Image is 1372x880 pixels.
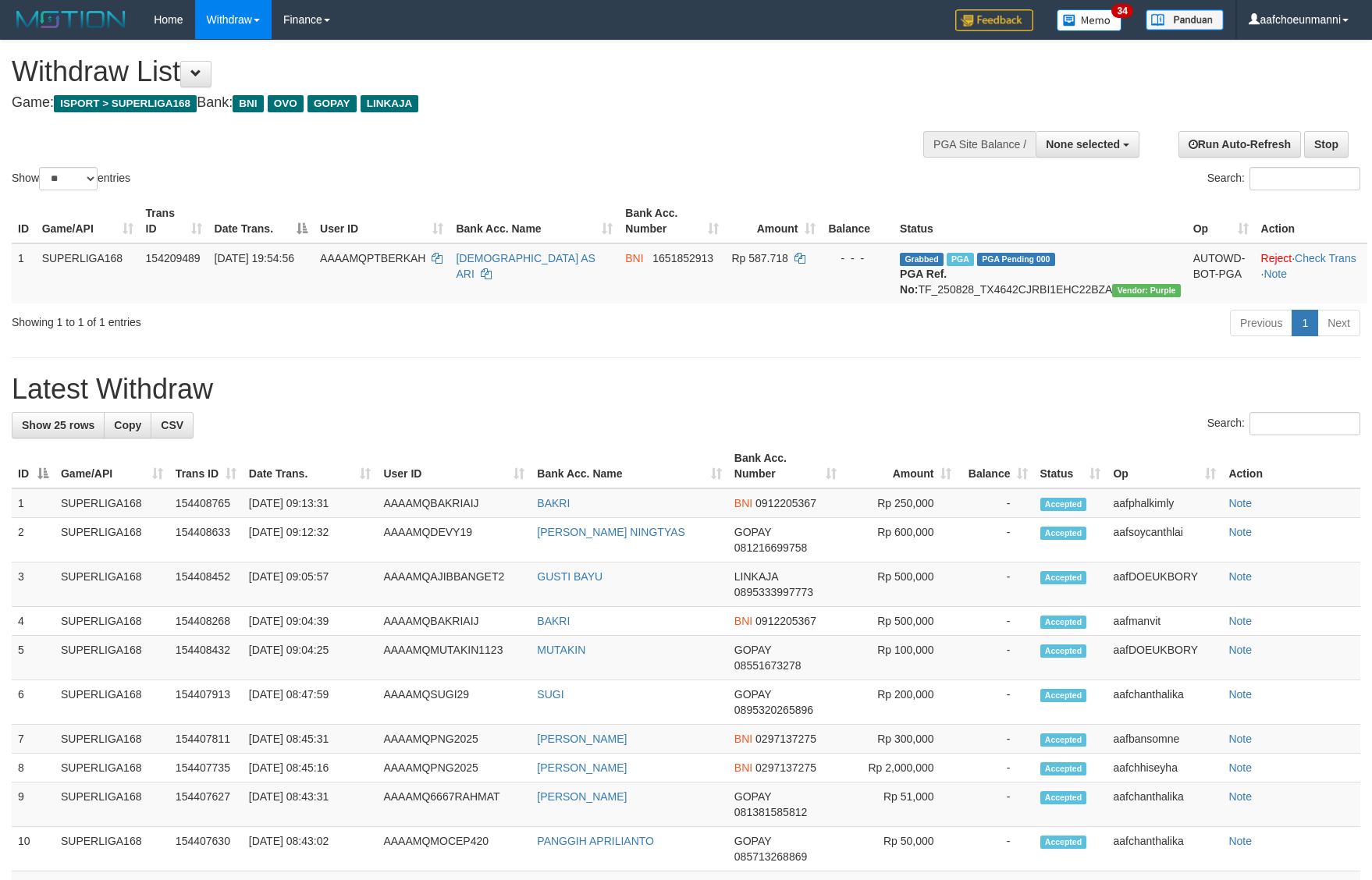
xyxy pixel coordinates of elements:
[625,252,643,264] span: BNI
[958,562,1034,607] td: -
[734,850,807,863] span: Copy 085713268869 to clipboard
[243,754,378,782] td: [DATE] 08:45:16
[1040,498,1087,511] span: Accepted
[923,131,1036,158] div: PGA Site Balance /
[734,570,778,583] span: LINKAJA
[243,636,378,680] td: [DATE] 09:04:25
[958,636,1034,680] td: -
[734,790,771,803] span: GOPAY
[1295,252,1356,264] a: Check Trans
[734,644,771,656] span: GOPAY
[734,659,802,672] span: Copy 08551673278 to clipboard
[12,782,55,827] td: 9
[55,607,169,636] td: SUPERLIGA168
[377,754,531,782] td: AAAAMQPNG2025
[1057,9,1122,31] img: Button%20Memo.svg
[537,615,570,627] a: BAKRI
[450,199,619,243] th: Bank Acc. Name: activate to sort column ascending
[12,8,130,31] img: MOTION_logo.png
[12,243,36,303] td: 1
[12,308,560,330] div: Showing 1 to 1 of 1 entries
[12,607,55,636] td: 4
[377,607,531,636] td: AAAAMQBAKRIAIJ
[114,419,141,431] span: Copy
[12,444,55,488] th: ID: activate to sort column descending
[12,412,105,438] a: Show 25 rows
[12,56,899,87] h1: Withdraw List
[377,518,531,562] td: AAAAMQDEVY19
[39,167,98,190] select: Showentries
[894,199,1187,243] th: Status
[55,680,169,725] td: SUPERLIGA168
[537,761,627,774] a: [PERSON_NAME]
[1107,725,1222,754] td: aafbansomne
[243,518,378,562] td: [DATE] 09:12:32
[169,680,243,725] td: 154407913
[1107,680,1222,725] td: aafchanthalika
[1228,790,1252,803] a: Note
[12,827,55,871] td: 10
[734,688,771,701] span: GOPAY
[1146,9,1224,30] img: panduan.png
[958,488,1034,518] td: -
[734,526,771,538] span: GOPAY
[843,562,958,607] td: Rp 500,000
[900,268,947,296] b: PGA Ref. No:
[1187,243,1255,303] td: AUTOWD-BOT-PGA
[233,95,263,112] span: BNI
[1264,268,1287,280] a: Note
[12,680,55,725] td: 6
[1249,167,1360,190] input: Search:
[243,680,378,725] td: [DATE] 08:47:59
[1261,252,1292,264] a: Reject
[1040,644,1087,658] span: Accepted
[725,199,821,243] th: Amount: activate to sort column ascending
[1178,131,1301,158] a: Run Auto-Refresh
[755,761,816,774] span: Copy 0297137275 to clipboard
[169,827,243,871] td: 154407630
[1249,412,1360,435] input: Search:
[36,199,140,243] th: Game/API: activate to sort column ascending
[377,725,531,754] td: AAAAMQPNG2025
[843,607,958,636] td: Rp 500,000
[243,488,378,518] td: [DATE] 09:13:31
[1040,616,1087,629] span: Accepted
[1228,688,1252,701] a: Note
[537,644,585,656] a: MUTAKIN
[1107,488,1222,518] td: aafphalkimly
[54,95,197,112] span: ISPORT > SUPERLIGA168
[537,570,602,583] a: GUSTI BAYU
[169,562,243,607] td: 154408452
[1107,607,1222,636] td: aafmanvit
[958,827,1034,871] td: -
[1228,761,1252,774] a: Note
[377,680,531,725] td: AAAAMQSUGI29
[169,444,243,488] th: Trans ID: activate to sort column ascending
[12,725,55,754] td: 7
[734,704,813,716] span: Copy 0895320265896 to clipboard
[12,488,55,518] td: 1
[55,562,169,607] td: SUPERLIGA168
[537,497,570,509] a: BAKRI
[456,252,595,280] a: [DEMOGRAPHIC_DATA] AS ARI
[1107,444,1222,488] th: Op: activate to sort column ascending
[537,526,685,538] a: [PERSON_NAME] NINGTYAS
[243,607,378,636] td: [DATE] 09:04:39
[1040,762,1087,775] span: Accepted
[958,680,1034,725] td: -
[1036,131,1139,158] button: None selected
[169,607,243,636] td: 154408268
[734,541,807,554] span: Copy 081216699758 to clipboard
[734,733,752,745] span: BNI
[843,444,958,488] th: Amount: activate to sort column ascending
[1317,310,1360,336] a: Next
[1187,199,1255,243] th: Op: activate to sort column ascending
[537,688,563,701] a: SUGI
[734,835,771,847] span: GOPAY
[734,615,752,627] span: BNI
[843,636,958,680] td: Rp 100,000
[55,636,169,680] td: SUPERLIGA168
[947,253,974,266] span: Marked by aafchhiseyha
[12,374,1360,405] h1: Latest Withdraw
[731,252,787,264] span: Rp 587.718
